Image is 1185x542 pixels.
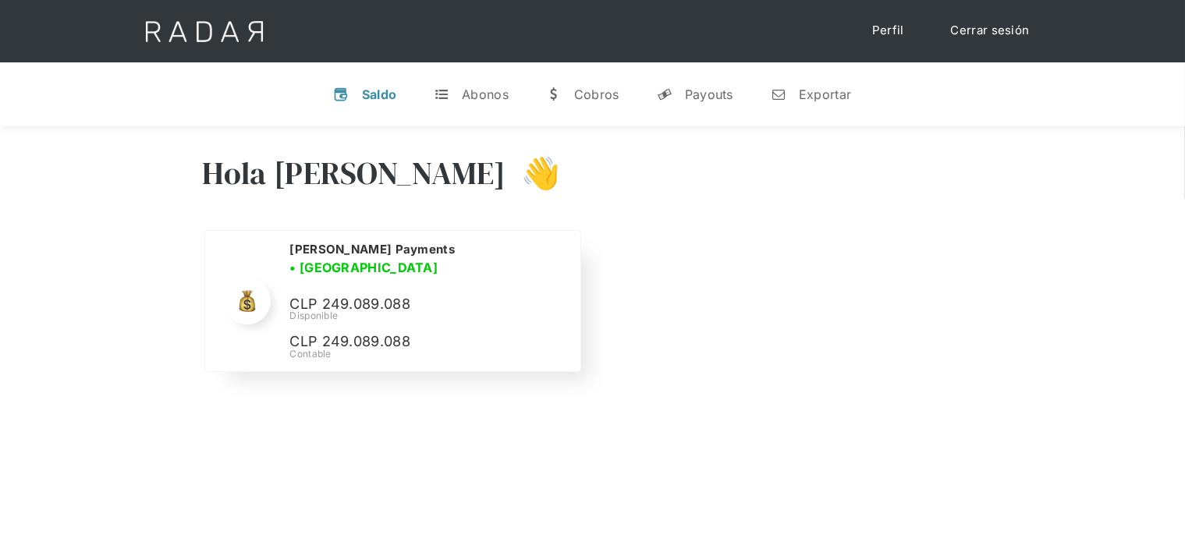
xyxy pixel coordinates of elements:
[203,154,506,193] h3: Hola [PERSON_NAME]
[289,258,438,277] h3: • [GEOGRAPHIC_DATA]
[362,87,397,102] div: Saldo
[546,87,562,102] div: w
[857,16,920,46] a: Perfil
[334,87,349,102] div: v
[434,87,449,102] div: t
[289,293,523,316] p: CLP 249.089.088
[506,154,560,193] h3: 👋
[935,16,1045,46] a: Cerrar sesión
[289,309,561,323] div: Disponible
[289,242,455,257] h2: [PERSON_NAME] Payments
[289,347,561,361] div: Contable
[462,87,509,102] div: Abonos
[574,87,619,102] div: Cobros
[289,331,523,353] p: CLP 249.089.088
[685,87,733,102] div: Payouts
[771,87,786,102] div: n
[657,87,672,102] div: y
[799,87,851,102] div: Exportar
